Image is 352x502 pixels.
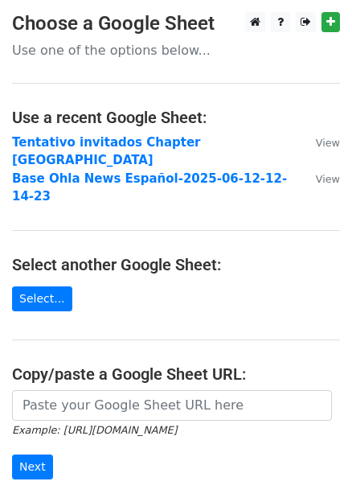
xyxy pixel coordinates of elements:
h4: Select another Google Sheet: [12,255,340,274]
a: Select... [12,286,72,311]
small: View [316,137,340,149]
input: Next [12,455,53,479]
a: Base Ohla News Español-2025-06-12-12-14-23 [12,171,287,204]
h4: Use a recent Google Sheet: [12,108,340,127]
input: Paste your Google Sheet URL here [12,390,332,421]
h4: Copy/paste a Google Sheet URL: [12,364,340,384]
a: View [300,171,340,186]
a: View [300,135,340,150]
h3: Choose a Google Sheet [12,12,340,35]
small: Example: [URL][DOMAIN_NAME] [12,424,177,436]
p: Use one of the options below... [12,42,340,59]
small: View [316,173,340,185]
a: Tentativo invitados Chapter [GEOGRAPHIC_DATA] [12,135,201,168]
